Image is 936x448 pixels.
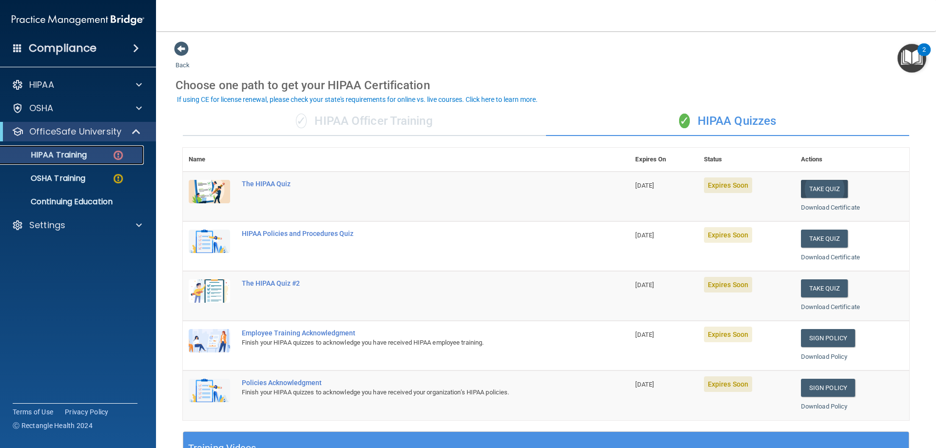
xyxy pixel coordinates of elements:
span: Expires Soon [704,277,752,292]
span: [DATE] [635,381,654,388]
p: OSHA Training [6,174,85,183]
th: Status [698,148,795,172]
p: OfficeSafe University [29,126,121,137]
p: Settings [29,219,65,231]
a: Download Certificate [801,303,860,311]
a: Download Policy [801,353,848,360]
p: OSHA [29,102,54,114]
p: Continuing Education [6,197,139,207]
a: Download Certificate [801,253,860,261]
span: ✓ [679,114,690,128]
p: HIPAA [29,79,54,91]
div: HIPAA Policies and Procedures Quiz [242,230,581,237]
a: OfficeSafe University [12,126,141,137]
a: HIPAA [12,79,142,91]
div: Finish your HIPAA quizzes to acknowledge you have received HIPAA employee training. [242,337,581,349]
p: HIPAA Training [6,150,87,160]
a: Download Policy [801,403,848,410]
span: Expires Soon [704,177,752,193]
span: Expires Soon [704,227,752,243]
div: The HIPAA Quiz [242,180,581,188]
img: warning-circle.0cc9ac19.png [112,173,124,185]
span: Expires Soon [704,327,752,342]
a: Terms of Use [13,407,53,417]
h4: Compliance [29,41,97,55]
div: Policies Acknowledgment [242,379,581,387]
a: Sign Policy [801,329,855,347]
span: [DATE] [635,232,654,239]
div: Employee Training Acknowledgment [242,329,581,337]
button: Take Quiz [801,230,848,248]
div: HIPAA Officer Training [183,107,546,136]
a: Back [175,50,190,69]
div: The HIPAA Quiz #2 [242,279,581,287]
span: [DATE] [635,331,654,338]
th: Actions [795,148,909,172]
a: Privacy Policy [65,407,109,417]
th: Expires On [629,148,698,172]
button: Open Resource Center, 2 new notifications [897,44,926,73]
div: 2 [922,50,926,62]
div: HIPAA Quizzes [546,107,909,136]
div: If using CE for license renewal, please check your state's requirements for online vs. live cours... [177,96,538,103]
a: Settings [12,219,142,231]
img: danger-circle.6113f641.png [112,149,124,161]
img: PMB logo [12,10,144,30]
a: Download Certificate [801,204,860,211]
div: Finish your HIPAA quizzes to acknowledge you have received your organization’s HIPAA policies. [242,387,581,398]
span: Expires Soon [704,376,752,392]
button: Take Quiz [801,180,848,198]
span: [DATE] [635,182,654,189]
span: [DATE] [635,281,654,289]
button: If using CE for license renewal, please check your state's requirements for online vs. live cours... [175,95,539,104]
a: Sign Policy [801,379,855,397]
div: Choose one path to get your HIPAA Certification [175,71,916,99]
button: Take Quiz [801,279,848,297]
span: ✓ [296,114,307,128]
a: OSHA [12,102,142,114]
span: Ⓒ Rectangle Health 2024 [13,421,93,430]
th: Name [183,148,236,172]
